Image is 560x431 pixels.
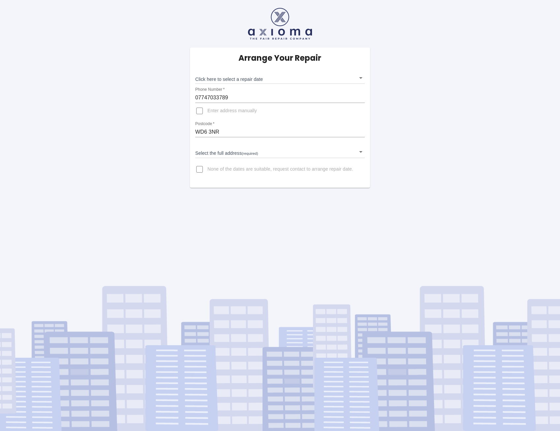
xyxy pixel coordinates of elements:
[207,108,257,114] span: Enter address manually
[207,166,353,173] span: None of the dates are suitable, request contact to arrange repair date.
[238,53,321,63] h5: Arrange Your Repair
[248,8,312,40] img: axioma
[195,87,225,92] label: Phone Number
[195,121,214,127] label: Postcode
